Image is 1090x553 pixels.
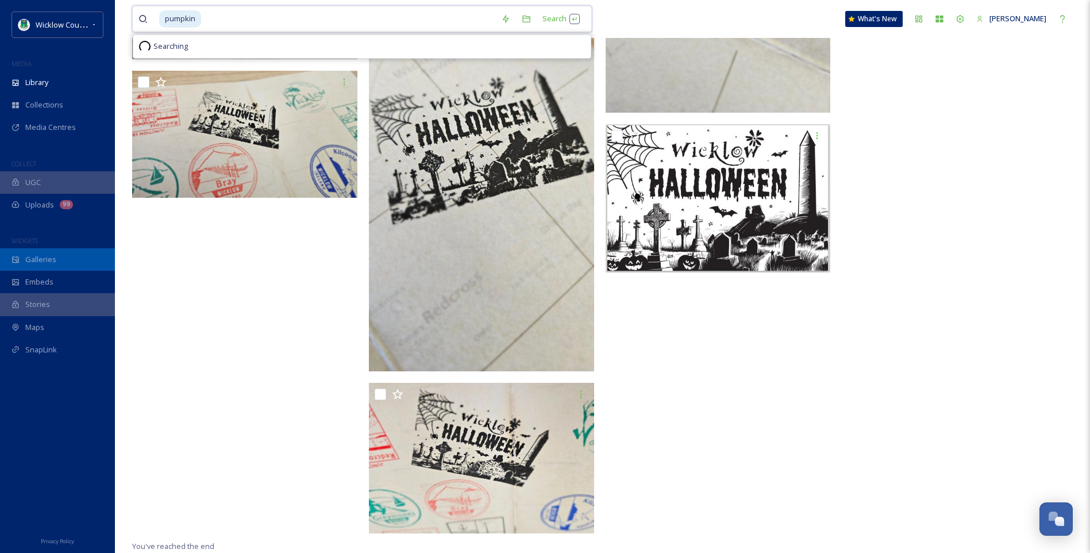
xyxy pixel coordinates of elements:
[25,177,41,188] span: UGC
[132,541,214,551] span: You've reached the end
[845,11,903,27] a: What's New
[537,7,586,30] div: Search
[25,344,57,355] span: SnapLink
[970,7,1052,30] a: [PERSON_NAME]
[18,19,30,30] img: download%20(9).png
[41,537,74,545] span: Privacy Policy
[60,200,73,209] div: 99
[153,41,188,52] span: Searching
[989,13,1046,24] span: [PERSON_NAME]
[25,254,56,265] span: Galleries
[25,299,50,310] span: Stories
[11,236,38,245] span: WIDGETS
[25,199,54,210] span: Uploads
[159,10,201,27] span: pumpkin
[25,77,48,88] span: Library
[25,322,44,333] span: Maps
[132,71,357,198] img: 20240822_101553.jpg
[1039,502,1073,536] button: Open Chat
[11,159,36,168] span: COLLECT
[25,122,76,133] span: Media Centres
[11,59,32,68] span: MEDIA
[369,383,594,533] img: Untitled design (2).jpg
[36,19,117,30] span: Wicklow County Council
[25,276,53,287] span: Embeds
[606,124,831,273] img: wicklow-halloween.jpg
[41,533,74,547] a: Privacy Policy
[25,99,63,110] span: Collections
